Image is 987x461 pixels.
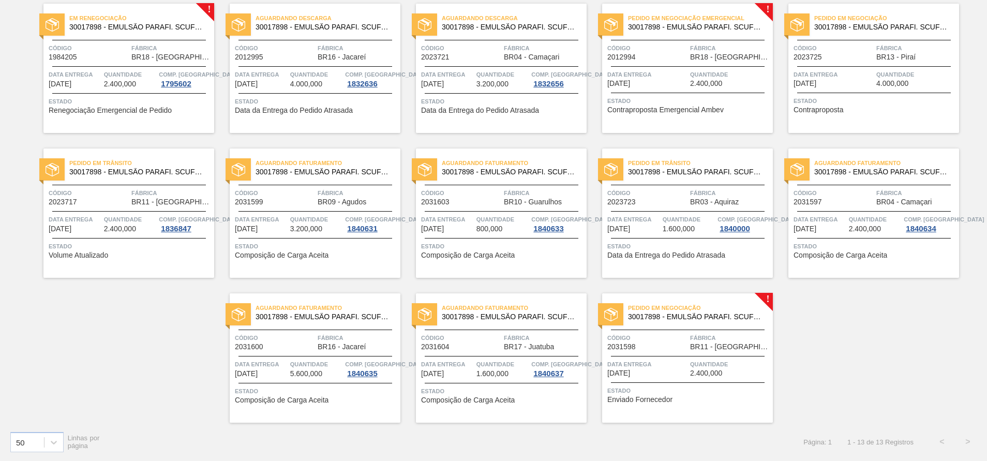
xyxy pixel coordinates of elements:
[814,23,951,31] span: 30017898 - EMULSAO PARAFI. SCUFEX CONCEN. ECOLAB
[159,69,212,88] a: Comp. [GEOGRAPHIC_DATA]1795602
[587,148,773,278] a: estadoPedido em Trânsito30017898 - EMULSÃO PARAFI. SCUFEX CONCEN. ECOLABCódigo2023723FábricaBR03 ...
[421,96,584,107] span: Status
[607,251,725,259] span: Data da Entrega do Pedido Atrasada
[318,188,398,198] span: Fábrica
[904,225,938,233] div: 1840634
[607,106,724,114] span: Contraproposta Emergencial Ambev
[504,198,562,206] span: BR10 - Guarulhos
[235,53,263,61] span: 2012995
[159,80,193,88] div: 1795602
[235,396,328,404] span: Composição de Carga Aceita
[531,214,611,225] span: Comp. Carga
[587,4,773,133] a: !estadoPedido em Negociação Emergencial30017898 - EMULSÃO PARAFI. SCUFEX CONCEN. ECOLABCódigo2012...
[531,69,584,88] a: Comp. [GEOGRAPHIC_DATA]1832656
[876,43,956,53] span: Fábrica
[418,308,431,321] img: estado
[345,225,379,233] div: 1840631
[400,4,587,133] a: estadoAguardando Descarga30017898 - EMULSÃO PARAFI. SCUFEX CONCEN. ECOLABCódigo2023721FábricaBR04...
[421,241,584,251] span: Status
[607,369,630,377] span: 15/10/2025
[794,225,816,233] span: 08/10/2025
[232,308,245,321] img: estado
[531,214,584,233] a: Comp. [GEOGRAPHIC_DATA]1840633
[794,188,874,198] span: Código
[28,148,214,278] a: estadoPedido em Trânsito30017898 - EMULSÃO PARAFI. SCUFEX CONCEN. ECOLABCódigo2023717FábricaBR11 ...
[628,313,765,321] span: 30017898 - EMULSAO PARAFI. SCUFEX CONCEN. ECOLAB
[803,438,832,446] span: Página: 1
[663,214,715,225] span: Quantidade
[476,359,529,369] span: Quantidade
[442,158,587,168] span: Aguardando Faturamento
[904,214,984,225] span: Comp. Carga
[690,53,770,61] span: BR18 - Pernambuco
[773,4,959,133] a: estadoPedido em Negociação30017898 - EMULSÃO PARAFI. SCUFEX CONCEN. ECOLABCódigo2023725FábricaBR1...
[256,23,392,31] span: 30017898 - EMULSAO PARAFI. SCUFEX CONCEN. ECOLAB
[794,106,844,114] span: Contraproposta
[104,225,136,233] span: 2.400,000
[955,429,981,455] button: >
[794,80,816,87] span: 20/09/2025
[790,18,804,32] img: estado
[421,69,474,80] span: Data entrega
[256,168,392,176] span: 30017898 - EMULSAO PARAFI. SCUFEX CONCEN. ECOLAB
[690,343,770,351] span: BR11 - São Luís
[607,241,770,251] span: Status
[876,80,908,87] span: 4.000,000
[235,69,288,80] span: Data entrega
[814,158,959,168] span: Aguardando Faturamento
[690,69,770,80] span: Quantidade
[345,359,425,369] span: Comp. Carga
[717,214,770,233] a: Comp. [GEOGRAPHIC_DATA]1840000
[504,333,584,343] span: Fábrica
[531,69,611,80] span: Comp. Carga
[847,438,914,446] span: 1 - 13 de 13 Registros
[49,80,71,88] span: 08/08/2025
[290,69,343,80] span: Quantidade
[849,225,881,233] span: 2.400,000
[476,214,529,225] span: Quantidade
[49,198,77,206] span: 2023717
[717,225,752,233] div: 1840000
[69,13,214,23] span: Em renegociação
[131,188,212,198] span: Fábrica
[421,107,539,114] span: Data da Entrega do Pedido Atrasada
[49,251,108,259] span: Volume Atualizado
[256,303,400,313] span: Aguardando Faturamento
[131,53,212,61] span: BR18 - Pernambuco
[717,214,798,225] span: Comp. Carga
[690,188,770,198] span: Fábrica
[235,107,353,114] span: Data da Entrega do Pedido Atrasada
[421,225,444,233] span: 05/10/2025
[442,168,578,176] span: 30017898 - EMULSAO PARAFI. SCUFEX CONCEN. ECOLAB
[345,359,398,378] a: Comp. [GEOGRAPHIC_DATA]1840635
[442,13,587,23] span: Aguardando Descarga
[531,359,611,369] span: Comp. Carga
[607,343,636,351] span: 2031598
[214,4,400,133] a: estadoAguardando Descarga30017898 - EMULSÃO PARAFI. SCUFEX CONCEN. ECOLABCódigo2012995FábricaBR16...
[400,293,587,423] a: estadoAguardando Faturamento30017898 - EMULSÃO PARAFI. SCUFEX CONCEN. ECOLABCódigo2031604FábricaB...
[345,214,398,233] a: Comp. [GEOGRAPHIC_DATA]1840631
[607,385,770,396] span: Status
[442,303,587,313] span: Aguardando Faturamento
[49,214,101,225] span: Data entrega
[476,370,509,378] span: 1.600,000
[49,188,129,198] span: Código
[290,370,322,378] span: 5.600,000
[290,225,322,233] span: 3.200,000
[690,333,770,343] span: Fábrica
[794,241,956,251] span: Status
[235,386,398,396] span: Status
[131,43,212,53] span: Fábrica
[49,107,172,114] span: Renegociação Emergencial de Pedido
[69,168,206,176] span: 30017898 - EMULSAO PARAFI. SCUFEX CONCEN. ECOLAB
[214,148,400,278] a: estadoAguardando Faturamento30017898 - EMULSÃO PARAFI. SCUFEX CONCEN. ECOLABCódigo2031599FábricaB...
[235,370,258,378] span: 08/10/2025
[345,214,425,225] span: Comp. Carga
[421,198,450,206] span: 2031603
[587,293,773,423] a: !estadoPedido em Negociação30017898 - EMULSÃO PARAFI. SCUFEX CONCEN. ECOLABCódigo2031598FábricaBR...
[628,13,773,23] span: Pedido em Negociação Emergencial
[318,333,398,343] span: Fábrica
[421,386,584,396] span: Status
[690,369,722,377] span: 2.400,000
[628,158,773,168] span: Pedido em Trânsito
